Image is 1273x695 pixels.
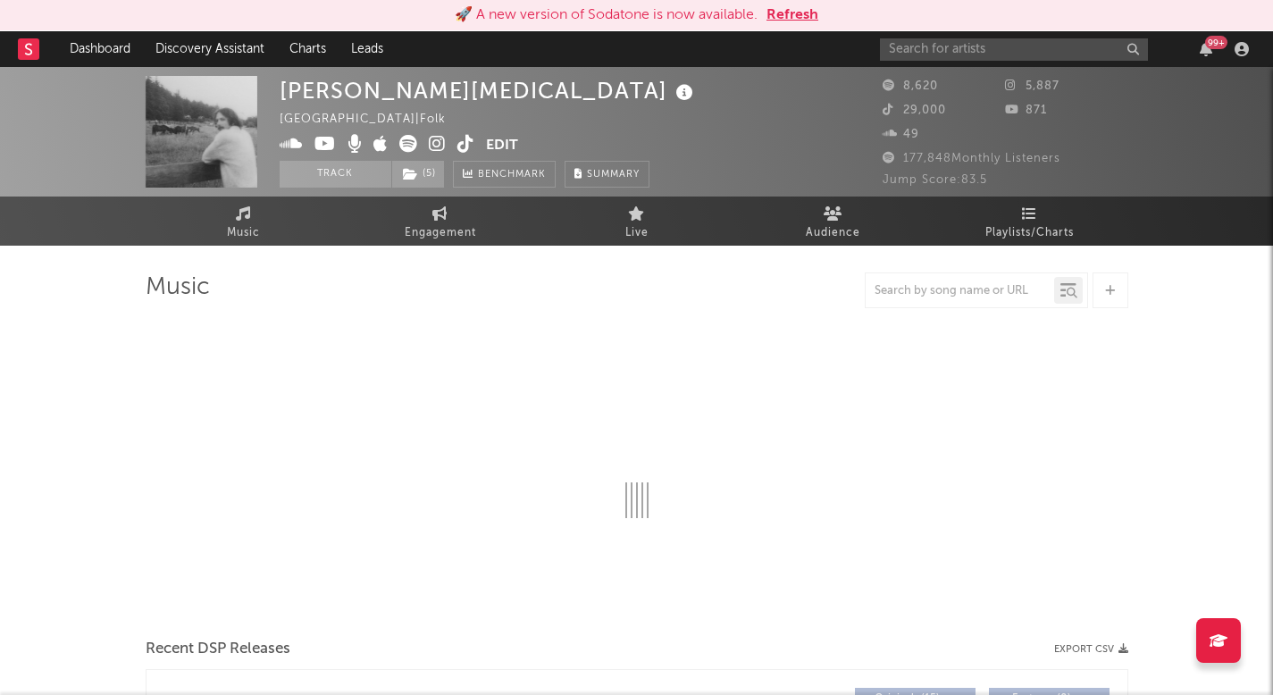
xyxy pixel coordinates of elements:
span: 49 [883,129,919,140]
span: Playlists/Charts [985,222,1074,244]
a: Discovery Assistant [143,31,277,67]
input: Search for artists [880,38,1148,61]
button: Track [280,161,391,188]
span: Recent DSP Releases [146,639,290,660]
button: (5) [392,161,444,188]
span: Audience [806,222,860,244]
a: Charts [277,31,339,67]
button: Refresh [766,4,818,26]
a: Audience [735,197,932,246]
button: Export CSV [1054,644,1128,655]
button: Edit [486,135,518,157]
a: Live [539,197,735,246]
input: Search by song name or URL [866,284,1054,298]
div: 🚀 A new version of Sodatone is now available. [455,4,758,26]
a: Playlists/Charts [932,197,1128,246]
a: Engagement [342,197,539,246]
span: 871 [1005,105,1047,116]
span: 5,887 [1005,80,1059,92]
div: [GEOGRAPHIC_DATA] | Folk [280,109,466,130]
span: Summary [587,170,640,180]
span: Jump Score: 83.5 [883,174,987,186]
a: Benchmark [453,161,556,188]
span: Live [625,222,649,244]
a: Leads [339,31,396,67]
span: 8,620 [883,80,938,92]
span: 29,000 [883,105,946,116]
span: 177,848 Monthly Listeners [883,153,1060,164]
button: 99+ [1200,42,1212,56]
span: Benchmark [478,164,546,186]
div: [PERSON_NAME][MEDICAL_DATA] [280,76,698,105]
span: Music [227,222,260,244]
div: 99 + [1205,36,1227,49]
span: ( 5 ) [391,161,445,188]
a: Music [146,197,342,246]
span: Engagement [405,222,476,244]
button: Summary [565,161,649,188]
a: Dashboard [57,31,143,67]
